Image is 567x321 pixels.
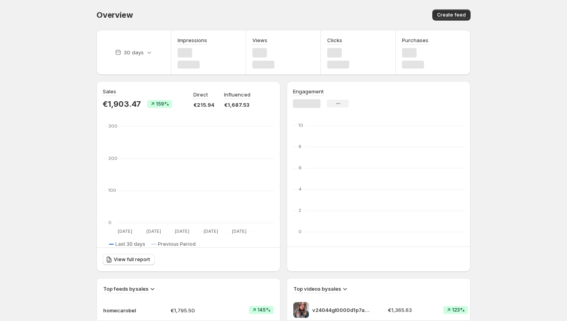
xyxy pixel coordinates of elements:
span: View full report [114,256,150,263]
text: 200 [108,156,117,161]
text: 100 [108,187,116,193]
text: 300 [108,123,117,129]
text: [DATE] [204,228,218,234]
p: 30 days [124,48,144,56]
p: €215.94 [193,101,215,109]
h3: Clicks [327,36,342,44]
span: Last 30 days [115,241,145,247]
span: Previous Period [158,241,196,247]
p: v24044gl0000d1p7anfog65omf73924g [312,306,371,314]
text: 6 [298,165,302,171]
p: €1,903.47 [103,99,141,109]
p: €1,795.50 [170,306,225,314]
span: 159% [156,101,169,107]
img: v24044gl0000d1p7anfog65omf73924g [293,302,309,318]
text: [DATE] [232,228,246,234]
span: Overview [96,10,133,20]
h3: Impressions [178,36,207,44]
span: 123% [452,307,465,313]
p: €1,365.63 [388,306,433,314]
a: View full report [103,254,155,265]
span: Create feed [437,12,466,18]
h3: Engagement [293,87,324,95]
button: Create feed [432,9,471,20]
text: 4 [298,186,302,192]
p: homecarobel [103,306,143,314]
h3: Purchases [402,36,428,44]
text: [DATE] [118,228,132,234]
text: 0 [108,220,111,225]
h3: Top videos by sales [293,285,341,293]
text: 2 [298,208,301,213]
text: [DATE] [146,228,161,234]
h3: Views [252,36,267,44]
text: 0 [298,229,302,234]
p: €1,687.53 [224,101,250,109]
span: 145% [258,307,271,313]
h3: Sales [103,87,116,95]
p: Direct [193,91,208,98]
text: 10 [298,122,303,128]
text: [DATE] [175,228,189,234]
h3: Top feeds by sales [103,285,148,293]
p: Influenced [224,91,250,98]
text: 8 [298,144,302,149]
